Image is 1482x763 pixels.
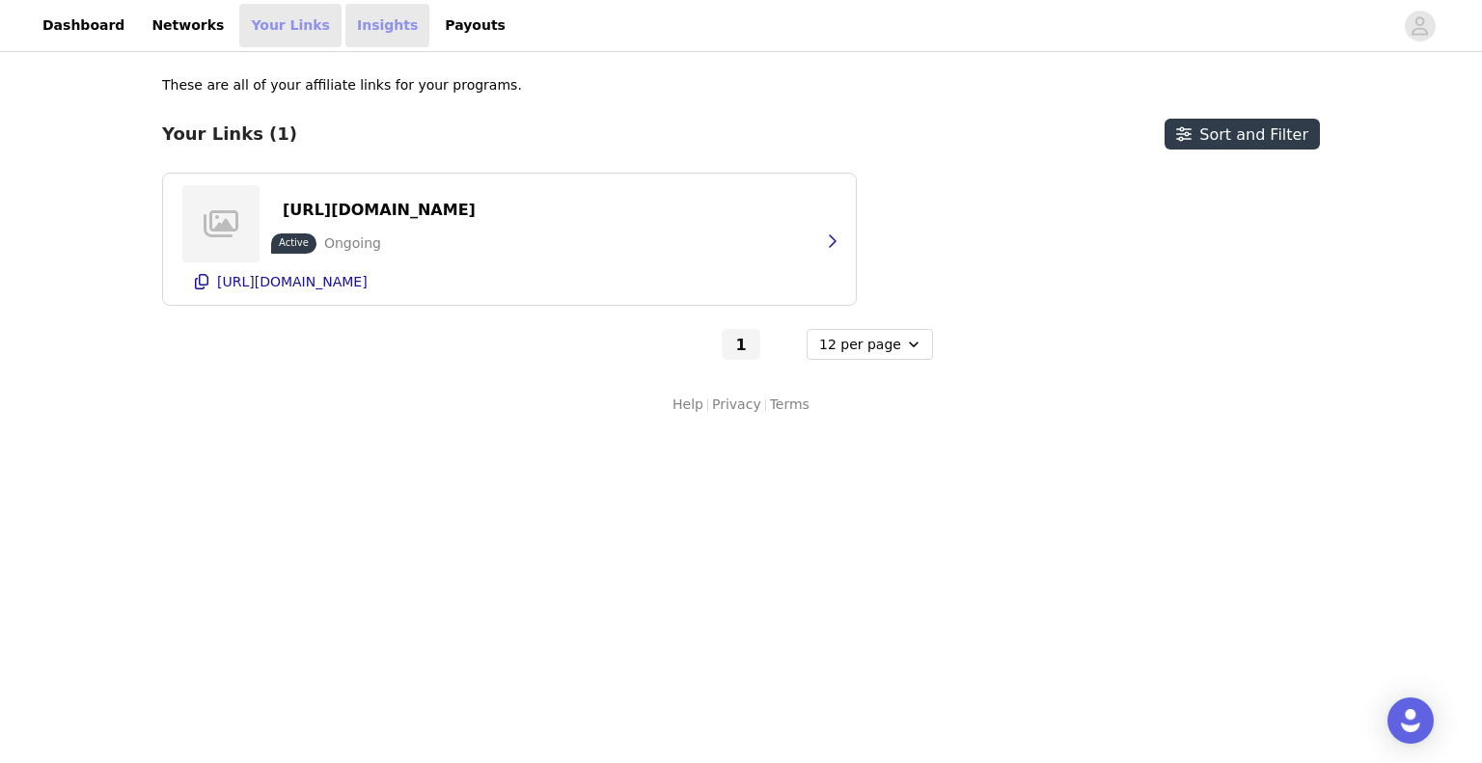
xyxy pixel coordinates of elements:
button: Go to previous page [679,329,718,360]
a: Help [672,395,703,415]
p: [URL][DOMAIN_NAME] [217,274,368,289]
a: Payouts [433,4,517,47]
h3: Your Links (1) [162,123,297,145]
a: Networks [140,4,235,47]
a: Terms [770,395,810,415]
a: Insights [345,4,429,47]
a: Privacy [712,395,761,415]
p: [URL][DOMAIN_NAME] [283,201,476,219]
button: Sort and Filter [1165,119,1320,150]
button: Go to next page [764,329,803,360]
div: avatar [1411,11,1429,41]
a: Dashboard [31,4,136,47]
p: These are all of your affiliate links for your programs. [162,75,522,95]
button: [URL][DOMAIN_NAME] [271,195,487,226]
a: Your Links [239,4,342,47]
div: Open Intercom Messenger [1387,697,1434,744]
button: Go To Page 1 [722,329,760,360]
p: Active [279,235,309,250]
button: [URL][DOMAIN_NAME] [182,266,837,297]
p: Ongoing [324,233,381,254]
